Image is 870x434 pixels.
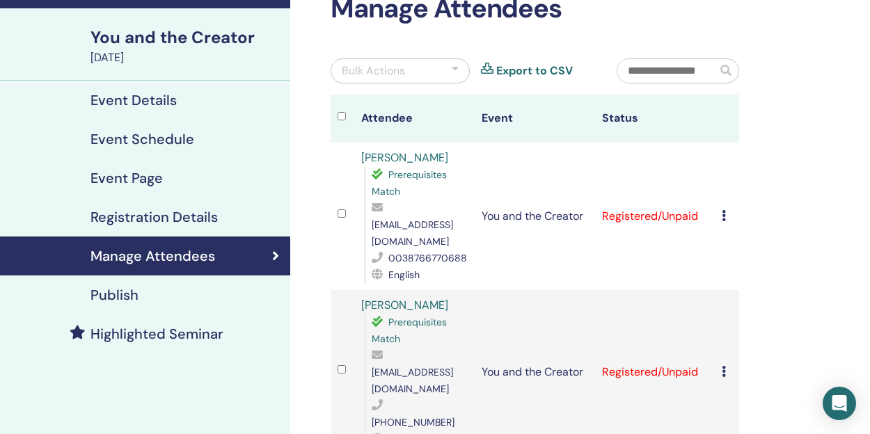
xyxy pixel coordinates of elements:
[388,268,420,281] span: English
[90,325,223,342] h4: Highlighted Seminar
[372,218,453,248] span: [EMAIL_ADDRESS][DOMAIN_NAME]
[372,168,447,198] span: Prerequisites Match
[90,287,139,303] h4: Publish
[475,95,595,143] th: Event
[90,131,194,147] h4: Event Schedule
[90,26,282,49] div: You and the Creator
[361,298,448,312] a: [PERSON_NAME]
[372,366,453,395] span: [EMAIL_ADDRESS][DOMAIN_NAME]
[90,170,163,186] h4: Event Page
[496,63,573,79] a: Export to CSV
[90,248,215,264] h4: Manage Attendees
[354,95,475,143] th: Attendee
[361,150,448,165] a: [PERSON_NAME]
[90,92,177,108] h4: Event Details
[90,49,282,66] div: [DATE]
[475,143,595,290] td: You and the Creator
[388,252,467,264] span: 0038766770688
[82,26,290,66] a: You and the Creator[DATE]
[595,95,715,143] th: Status
[90,209,218,225] h4: Registration Details
[372,416,454,428] span: [PHONE_NUMBER]
[342,63,405,79] div: Bulk Actions
[823,387,856,420] div: Open Intercom Messenger
[372,316,447,345] span: Prerequisites Match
